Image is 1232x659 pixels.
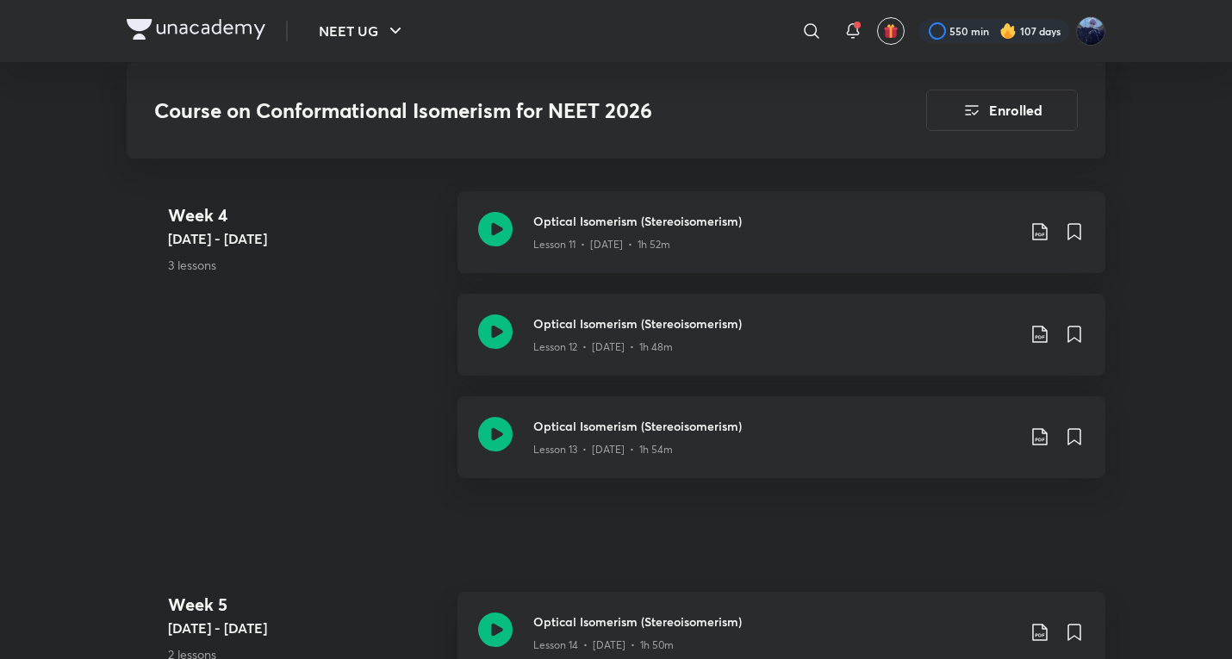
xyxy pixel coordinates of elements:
h3: Optical Isomerism (Stereoisomerism) [533,212,1016,230]
h5: [DATE] - [DATE] [168,228,444,249]
img: avatar [883,23,899,39]
h4: Week 5 [168,592,444,618]
h5: [DATE] - [DATE] [168,618,444,638]
h3: Optical Isomerism (Stereoisomerism) [533,612,1016,631]
button: avatar [877,17,905,45]
p: 3 lessons [168,256,444,274]
h4: Week 4 [168,202,444,228]
h3: Optical Isomerism (Stereoisomerism) [533,417,1016,435]
a: Optical Isomerism (Stereoisomerism)Lesson 13 • [DATE] • 1h 54m [457,396,1105,499]
p: Lesson 12 • [DATE] • 1h 48m [533,339,673,355]
img: Kushagra Singh [1076,16,1105,46]
button: Enrolled [926,90,1078,131]
a: Company Logo [127,19,265,44]
p: Lesson 14 • [DATE] • 1h 50m [533,637,674,653]
h3: Optical Isomerism (Stereoisomerism) [533,314,1016,333]
a: Optical Isomerism (Stereoisomerism)Lesson 11 • [DATE] • 1h 52m [457,191,1105,294]
a: Optical Isomerism (Stereoisomerism)Lesson 12 • [DATE] • 1h 48m [457,294,1105,396]
img: streak [999,22,1017,40]
img: Company Logo [127,19,265,40]
p: Lesson 11 • [DATE] • 1h 52m [533,237,670,252]
p: Lesson 13 • [DATE] • 1h 54m [533,442,673,457]
h3: Course on Conformational Isomerism for NEET 2026 [154,98,829,123]
button: NEET UG [308,14,416,48]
